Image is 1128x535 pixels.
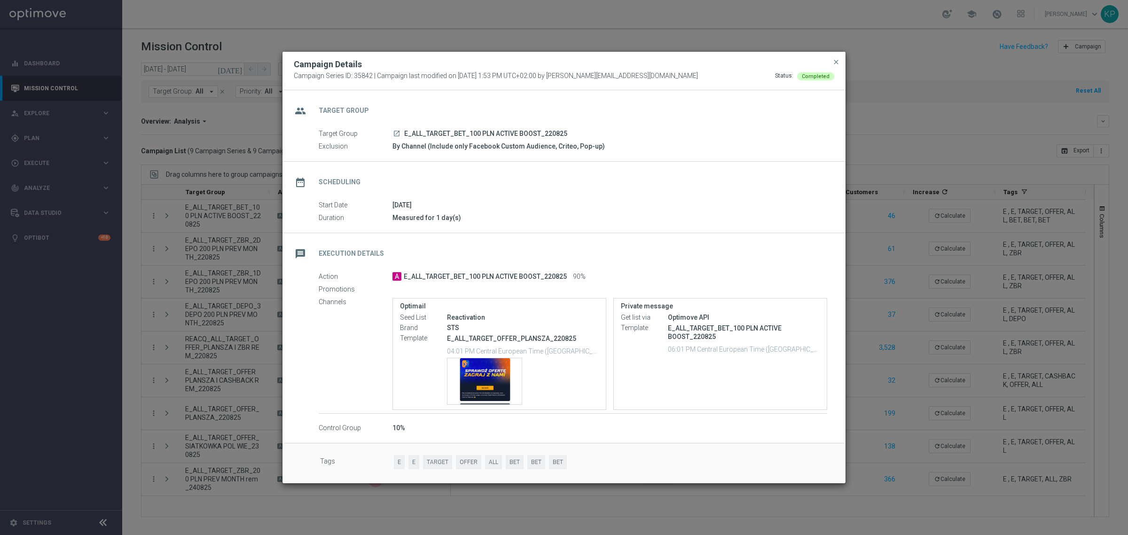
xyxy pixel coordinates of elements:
i: group [292,102,309,119]
i: launch [393,130,400,137]
label: Channels [319,298,392,307]
label: Template [621,324,668,332]
h2: Scheduling [319,178,360,187]
div: Measured for 1 day(s) [392,213,827,222]
label: Brand [400,324,447,332]
span: close [832,58,840,66]
div: [DATE] [392,200,827,210]
span: A [392,272,401,281]
i: date_range [292,174,309,191]
a: launch [392,130,401,138]
h2: Execution Details [319,249,384,258]
div: Reactivation [447,313,599,322]
div: Optimove API [668,313,820,322]
label: Private message [621,302,820,310]
span: TARGET [423,455,452,470]
label: Action [319,273,392,281]
colored-tag: Completed [797,72,834,79]
span: BET [527,455,545,470]
span: BET [549,455,567,470]
label: Duration [319,214,392,222]
span: 90% [573,273,586,281]
label: Start Date [319,201,392,210]
span: E [394,455,405,470]
label: Promotions [319,285,392,294]
span: BET [506,455,524,470]
div: STS [447,323,599,332]
p: 06:01 PM Central European Time ([GEOGRAPHIC_DATA]) (UTC +02:00) [668,344,820,354]
p: E_ALL_TARGET_OFFER_PLANSZA_220825 [447,334,599,343]
i: message [292,245,309,262]
span: E_ALL_TARGET_BET_100 PLN ACTIVE BOOST_220825 [404,273,567,281]
div: 10% [392,423,827,433]
span: E_ALL_TARGET_BET_100 PLN ACTIVE BOOST_220825 [404,130,567,138]
p: E_ALL_TARGET_BET_100 PLN ACTIVE BOOST_220825 [668,324,820,341]
p: 04:01 PM Central European Time ([GEOGRAPHIC_DATA]) (UTC +02:00) [447,346,599,355]
label: Exclusion [319,142,392,151]
label: Optimail [400,302,599,310]
h2: Target Group [319,106,369,115]
label: Seed List [400,314,447,322]
label: Get list via [621,314,668,322]
span: E [408,455,419,470]
label: Control Group [319,424,392,433]
label: Tags [320,455,394,470]
span: Campaign Series ID: 35842 | Campaign last modified on [DATE] 1:53 PM UTC+02:00 by [PERSON_NAME][E... [294,72,698,80]
div: Status: [775,72,793,80]
label: Template [400,334,447,343]
span: ALL [485,455,502,470]
h2: Campaign Details [294,59,362,70]
label: Target Group [319,130,392,138]
span: OFFER [456,455,481,470]
div: By Channel (Include only Facebook Custom Audience, Criteo, Pop-up) [392,142,827,151]
span: Completed [802,73,830,79]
